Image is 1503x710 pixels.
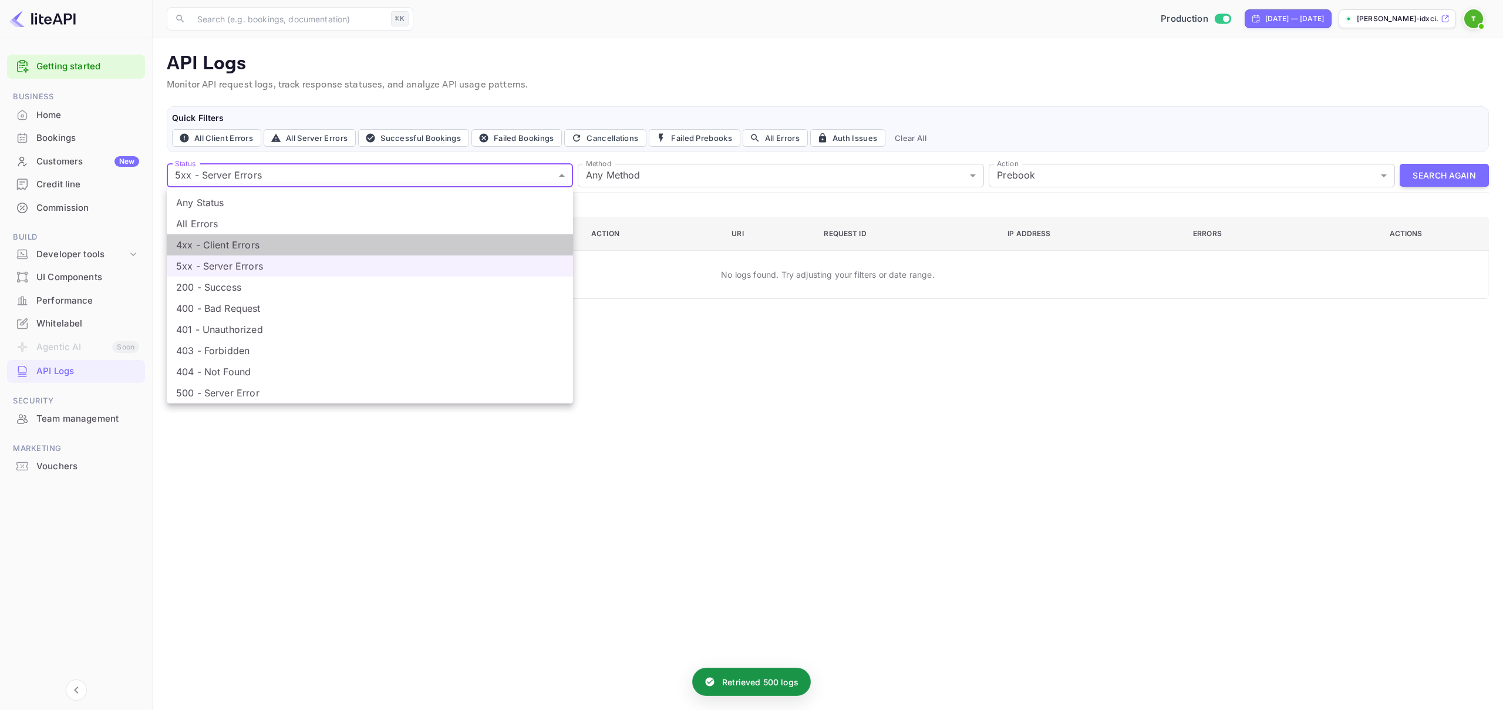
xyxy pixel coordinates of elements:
[167,255,573,277] li: 5xx - Server Errors
[167,277,573,298] li: 200 - Success
[167,192,573,213] li: Any Status
[167,319,573,340] li: 401 - Unauthorized
[167,213,573,234] li: All Errors
[167,340,573,361] li: 403 - Forbidden
[722,676,798,688] p: Retrieved 500 logs
[167,234,573,255] li: 4xx - Client Errors
[167,361,573,382] li: 404 - Not Found
[167,298,573,319] li: 400 - Bad Request
[167,382,573,403] li: 500 - Server Error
